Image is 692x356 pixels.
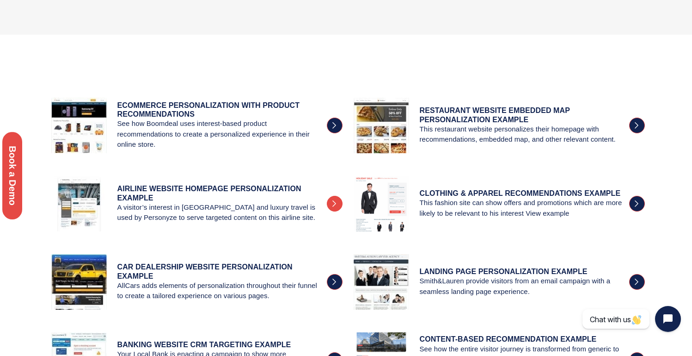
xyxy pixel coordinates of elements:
a: LANDING PAGE PERSONALIZATION EXAMPLE LANDING PAGE PERSONALIZATION EXAMPLE Smith&Lauren provide vi... [346,247,649,325]
a: AIRLINE WEBSITE HOMEPAGE PERSONALIZATION EXAMPLE AIRLINE WEBSITE HOMEPAGE PERSONALIZATION EXAMPLE... [44,169,346,247]
p: Smith&Lauren provide visitors from an email campaign with a seamless landing page experience. [420,276,625,297]
a: ECOMMERCE PERSONALIZATION WITH PRODUCT RECOMMENDATIONS ECOMMERCE PERSONALIZATION WITH PRODUCT REC... [44,90,346,169]
img: CLOTHING & APPAREL RECOMMENDATIONS EXAMPLE [354,176,409,231]
img: RESTAURANT WEBSITE EMBEDDED MAP PERSONALIZATION EXAMPLE [354,98,409,153]
h4: Content-Based Recommendation Example [420,335,625,344]
h4: ECOMMERCE PERSONALIZATION WITH PRODUCT RECOMMENDATIONS [117,101,322,119]
h4: car dealership WEBSITE PERSONALIZATION EXAMPLE [117,262,322,280]
img: LANDING PAGE PERSONALIZATION EXAMPLE [354,254,409,310]
p: This restaurant website personalizes their homepage with recommendations, embedded map, and other... [420,124,625,145]
p: This fashion site can show offers and promotions which are more likely to be relevant to his inte... [420,198,625,219]
h4: LANDING PAGE PERSONALIZATION EXAMPLE [420,267,625,276]
p: AllCars adds elements of personalization throughout their funnel to create a tailored experience ... [117,281,322,301]
a: RESTAURANT WEBSITE EMBEDDED MAP PERSONALIZATION EXAMPLE RESTAURANT WEBSITE EMBEDDED MAP PERSONALI... [346,90,649,169]
p: See how Boomdeal uses interest-based product recommendations to create a personalized experience ... [117,119,322,150]
h4: CLOTHING & APPAREL RECOMMENDATIONS EXAMPLE [420,189,625,198]
p: A visitor’s interest in [GEOGRAPHIC_DATA] and luxury travel is used by Personyze to serve targete... [117,202,322,223]
h4: AIRLINE WEBSITE HOMEPAGE PERSONALIZATION EXAMPLE [117,184,322,202]
a: CLOTHING & APPAREL RECOMMENDATIONS EXAMPLE CLOTHING & APPAREL RECOMMENDATIONS EXAMPLE This fashio... [346,169,649,247]
h4: RESTAURANT WEBSITE EMBEDDED MAP PERSONALIZATION EXAMPLE [420,106,625,124]
a: car dealership WEBSITE PERSONALIZATION EXAMPLE car dealership WEBSITE PERSONALIZATION EXAMPLE All... [44,247,346,325]
h4: BANKING WEBSITE CRM TARGETING EXAMPLE [117,340,322,349]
